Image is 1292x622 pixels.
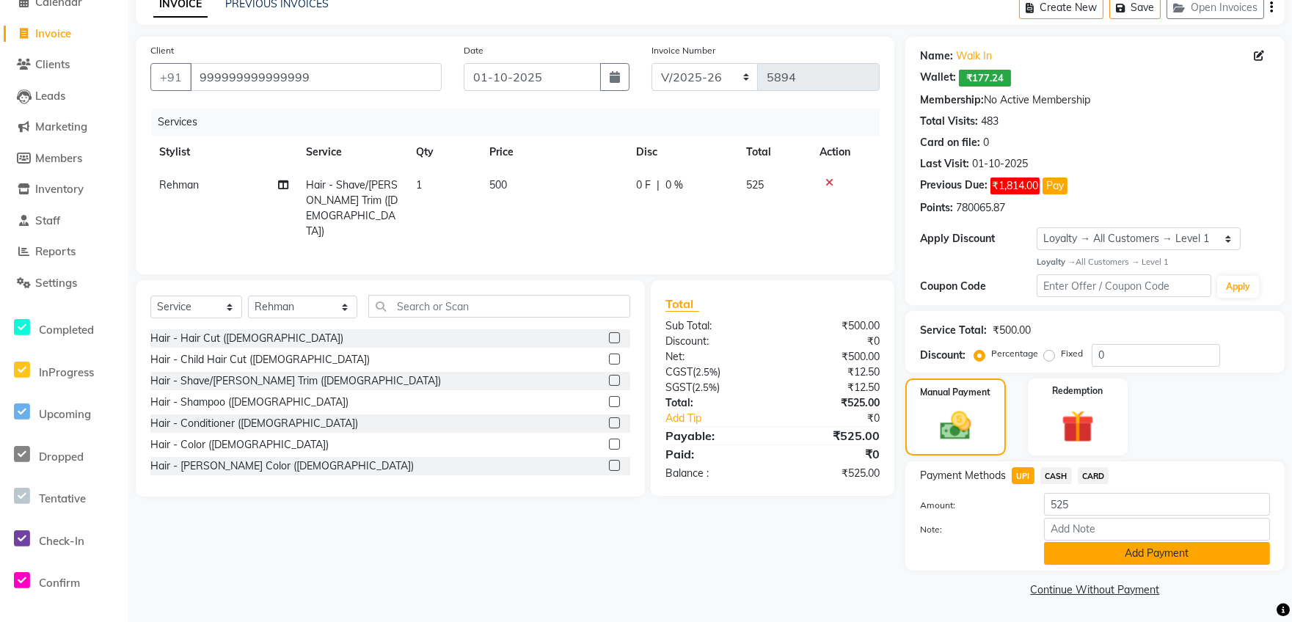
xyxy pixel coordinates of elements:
[920,468,1006,483] span: Payment Methods
[654,365,773,380] div: ( )
[920,92,1270,108] div: No Active Membership
[920,178,988,194] div: Previous Due:
[920,279,1037,294] div: Coupon Code
[368,295,631,318] input: Search or Scan
[746,178,764,191] span: 525
[4,26,125,43] a: Invoice
[654,466,773,481] div: Balance :
[920,386,990,399] label: Manual Payment
[150,437,329,453] div: Hair - Color ([DEMOGRAPHIC_DATA])
[35,276,77,290] span: Settings
[792,411,891,426] div: ₹0
[983,135,989,150] div: 0
[773,380,891,395] div: ₹12.50
[773,395,891,411] div: ₹525.00
[39,534,84,548] span: Check-In
[1040,467,1072,484] span: CASH
[1043,178,1067,194] button: Pay
[920,70,956,87] div: Wallet:
[150,395,348,410] div: Hair - Shampoo ([DEMOGRAPHIC_DATA])
[150,416,358,431] div: Hair - Conditioner ([DEMOGRAPHIC_DATA])
[39,491,86,505] span: Tentative
[159,178,199,191] span: Rehman
[654,445,773,463] div: Paid:
[991,347,1038,360] label: Percentage
[4,181,125,198] a: Inventory
[773,318,891,334] div: ₹500.00
[150,331,343,346] div: Hair - Hair Cut ([DEMOGRAPHIC_DATA])
[4,244,125,260] a: Reports
[150,63,191,91] button: +91
[152,109,891,136] div: Services
[4,275,125,292] a: Settings
[1037,274,1211,297] input: Enter Offer / Coupon Code
[908,582,1282,598] a: Continue Without Payment
[909,499,1033,512] label: Amount:
[35,57,70,71] span: Clients
[654,380,773,395] div: ( )
[990,178,1040,194] span: ₹1,814.00
[981,114,999,129] div: 483
[4,56,125,73] a: Clients
[1044,518,1270,541] input: Add Note
[1037,256,1270,268] div: All Customers → Level 1
[972,156,1028,172] div: 01-10-2025
[773,466,891,481] div: ₹525.00
[464,44,483,57] label: Date
[1044,493,1270,516] input: Amount
[773,427,891,444] div: ₹525.00
[920,48,953,64] div: Name:
[654,427,773,444] div: Payable:
[636,178,651,193] span: 0 F
[665,296,699,312] span: Total
[1053,384,1103,398] label: Redemption
[627,136,737,169] th: Disc
[773,445,891,463] div: ₹0
[35,182,84,196] span: Inventory
[407,136,481,169] th: Qty
[665,178,683,193] span: 0 %
[35,244,76,258] span: Reports
[39,576,80,590] span: Confirm
[489,178,507,191] span: 500
[773,365,891,380] div: ₹12.50
[773,334,891,349] div: ₹0
[665,381,692,394] span: SGST
[920,135,980,150] div: Card on file:
[1217,276,1259,298] button: Apply
[695,381,717,393] span: 2.5%
[654,334,773,349] div: Discount:
[35,213,60,227] span: Staff
[35,26,71,40] span: Invoice
[993,323,1031,338] div: ₹500.00
[920,231,1037,246] div: Apply Discount
[150,352,370,367] div: Hair - Child Hair Cut ([DEMOGRAPHIC_DATA])
[956,48,992,64] a: Walk In
[920,114,978,129] div: Total Visits:
[39,450,84,464] span: Dropped
[920,200,953,216] div: Points:
[773,349,891,365] div: ₹500.00
[481,136,627,169] th: Price
[39,365,94,379] span: InProgress
[1051,406,1105,447] img: _gift.svg
[930,408,982,444] img: _cash.svg
[956,200,1005,216] div: 780065.87
[39,407,91,421] span: Upcoming
[654,411,792,426] a: Add Tip
[1037,257,1076,267] strong: Loyalty →
[35,120,87,133] span: Marketing
[4,213,125,230] a: Staff
[150,373,441,389] div: Hair - Shave/[PERSON_NAME] Trim ([DEMOGRAPHIC_DATA])
[416,178,422,191] span: 1
[39,323,94,337] span: Completed
[306,178,398,238] span: Hair - Shave/[PERSON_NAME] Trim ([DEMOGRAPHIC_DATA])
[4,150,125,167] a: Members
[35,151,82,165] span: Members
[909,523,1033,536] label: Note:
[920,348,966,363] div: Discount:
[35,89,65,103] span: Leads
[1061,347,1083,360] label: Fixed
[150,458,414,474] div: Hair - [PERSON_NAME] Color ([DEMOGRAPHIC_DATA])
[1078,467,1109,484] span: CARD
